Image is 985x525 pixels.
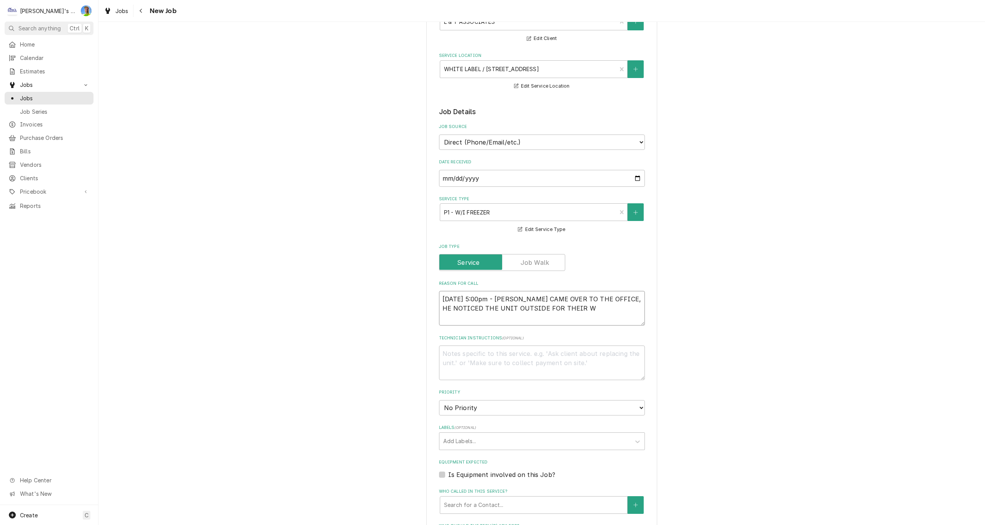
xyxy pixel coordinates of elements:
div: [PERSON_NAME]'s Refrigeration [20,7,77,15]
label: Who called in this service? [439,488,645,495]
div: Reason For Call [439,281,645,326]
div: Client [439,5,645,43]
button: Edit Client [526,34,558,43]
a: Go to Pricebook [5,185,93,198]
button: Create New Contact [628,496,644,514]
span: K [85,24,88,32]
div: Job Source [439,124,645,150]
span: Create [20,512,38,518]
div: GA [81,5,92,16]
span: New Job [147,6,177,16]
span: Job Series [20,108,90,116]
textarea: [DATE] 5:00pm - [PERSON_NAME] CAME OVER TO THE OFFICE, HE NOTICED THE UNIT OUTSIDE FOR THEIR W [439,291,645,326]
label: Technician Instructions [439,335,645,341]
span: Vendors [20,161,90,169]
button: Edit Service Location [513,81,571,91]
div: C [7,5,18,16]
a: Go to Jobs [5,78,93,91]
div: Labels [439,425,645,450]
legend: Job Details [439,107,645,117]
a: Vendors [5,158,93,171]
a: Clients [5,172,93,184]
a: Bills [5,145,93,158]
label: Priority [439,389,645,395]
span: Reports [20,202,90,210]
span: Purchase Orders [20,134,90,142]
button: Navigate back [135,5,147,17]
input: yyyy-mm-dd [439,170,645,187]
span: C [85,511,88,519]
button: Create New Service [628,203,644,221]
button: Search anythingCtrlK [5,22,93,35]
label: Service Type [439,196,645,202]
a: Go to What's New [5,487,93,500]
svg: Create New Location [633,66,638,72]
a: Invoices [5,118,93,131]
label: Job Source [439,124,645,130]
svg: Create New Contact [633,502,638,508]
span: ( optional ) [454,425,476,430]
span: Home [20,40,90,48]
button: Create New Location [628,60,644,78]
label: Reason For Call [439,281,645,287]
a: Calendar [5,52,93,64]
span: Estimates [20,67,90,75]
label: Date Received [439,159,645,165]
div: Job Type [439,244,645,271]
span: Search anything [18,24,61,32]
label: Equipment Expected [439,459,645,465]
span: Pricebook [20,188,78,196]
div: Technician Instructions [439,335,645,380]
label: Service Location [439,53,645,59]
a: Reports [5,199,93,212]
label: Job Type [439,244,645,250]
a: Jobs [101,5,132,17]
a: Job Series [5,105,93,118]
a: Home [5,38,93,51]
div: Date Received [439,159,645,186]
div: Clay's Refrigeration's Avatar [7,5,18,16]
span: Invoices [20,120,90,128]
label: Labels [439,425,645,431]
div: Who called in this service? [439,488,645,513]
span: Help Center [20,476,89,484]
span: Ctrl [70,24,80,32]
div: Greg Austin's Avatar [81,5,92,16]
span: Jobs [20,81,78,89]
div: Equipment Expected [439,459,645,479]
span: What's New [20,490,89,498]
a: Estimates [5,65,93,78]
svg: Create New Service [633,210,638,215]
span: Calendar [20,54,90,62]
a: Jobs [5,92,93,105]
span: Clients [20,174,90,182]
button: Edit Service Type [517,225,566,234]
label: Is Equipment involved on this Job? [448,470,555,479]
span: ( optional ) [502,336,524,340]
span: Jobs [115,7,129,15]
div: Service Type [439,196,645,234]
div: Priority [439,389,645,415]
span: Bills [20,147,90,155]
a: Go to Help Center [5,474,93,487]
div: Service Location [439,53,645,91]
a: Purchase Orders [5,131,93,144]
span: Jobs [20,94,90,102]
